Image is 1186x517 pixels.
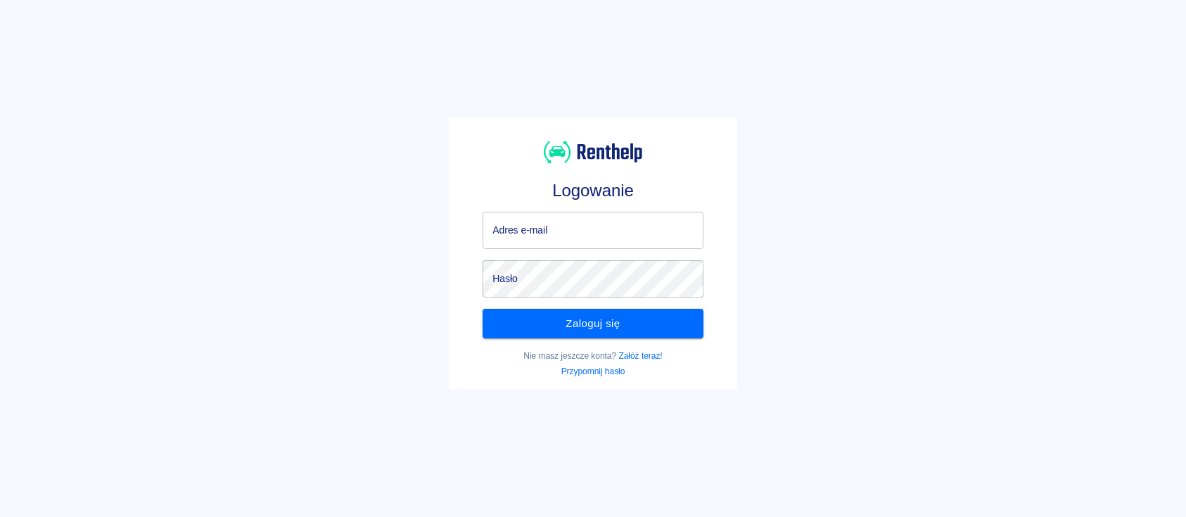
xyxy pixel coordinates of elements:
[483,350,703,362] p: Nie masz jeszcze konta?
[544,139,642,165] img: Renthelp logo
[483,309,703,338] button: Zaloguj się
[483,181,703,200] h3: Logowanie
[561,366,625,376] a: Przypomnij hasło
[618,351,662,361] a: Załóż teraz!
